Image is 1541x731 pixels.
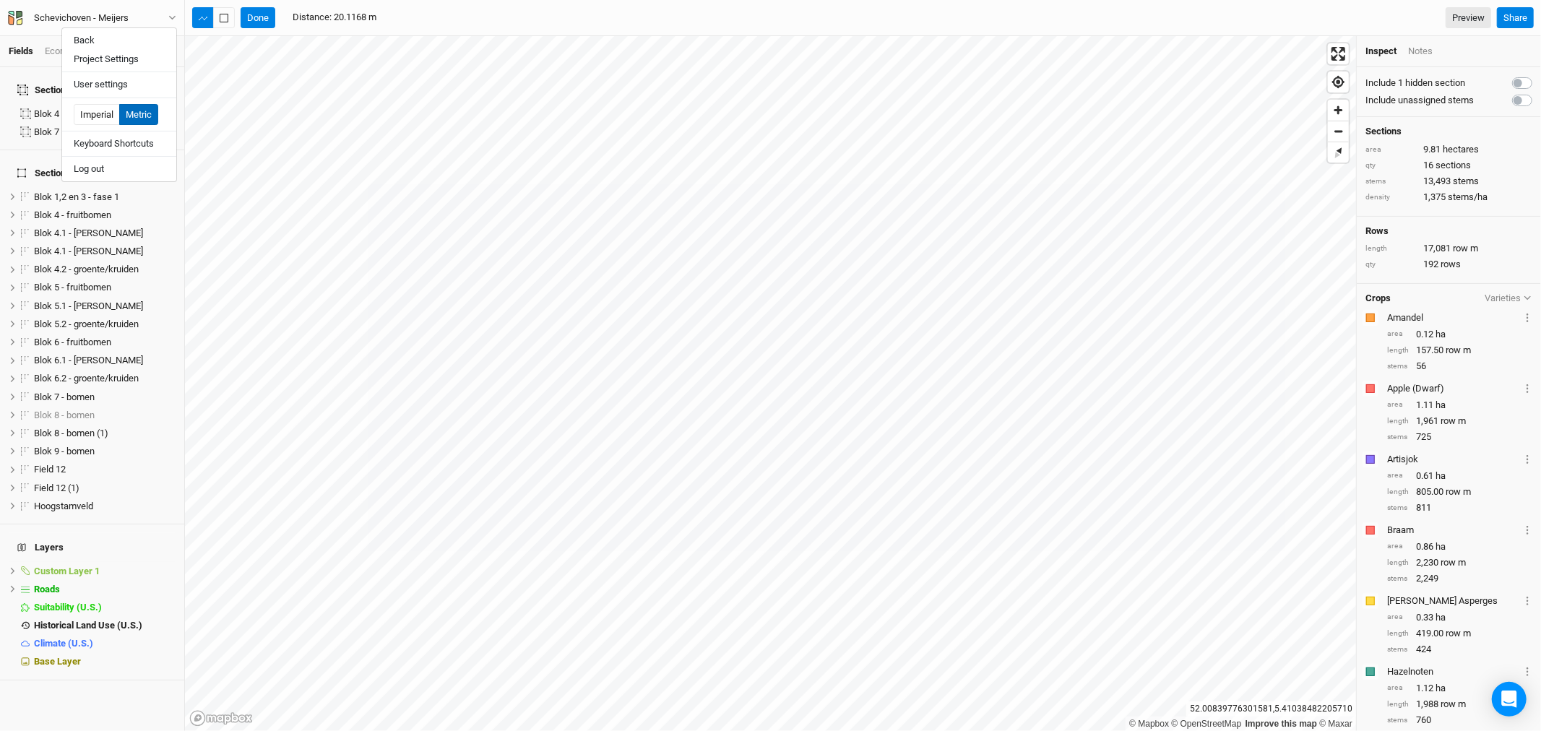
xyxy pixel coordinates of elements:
[1441,556,1466,569] span: row m
[1441,415,1466,428] span: row m
[34,584,60,594] span: Roads
[1387,345,1409,356] div: length
[1246,719,1317,729] a: Improve this map
[1365,242,1532,255] div: 17,081
[62,31,176,50] button: Back
[34,501,176,512] div: Hoogstamveld
[9,46,33,56] a: Fields
[34,428,108,438] span: Blok 8 - bomen (1)
[1453,175,1479,188] span: stems
[213,7,235,29] button: Shortcut: 2
[241,7,275,29] button: Done
[34,246,143,256] span: Blok 4.1 - [PERSON_NAME]
[1324,138,1353,166] span: Reset bearing to north
[45,45,90,58] div: Economics
[34,209,111,220] span: Blok 4 - fruitbomen
[34,464,176,475] div: Field 12
[1436,399,1446,412] span: ha
[1328,121,1349,142] button: Zoom out
[1387,416,1409,427] div: length
[1446,627,1471,640] span: row m
[34,501,93,511] span: Hoogstamveld
[1387,572,1532,585] div: 2,249
[34,428,176,439] div: Blok 8 - bomen (1)
[1436,470,1446,483] span: ha
[1365,176,1416,187] div: stems
[1387,399,1409,410] div: area
[1387,360,1532,373] div: 56
[1365,159,1532,172] div: 16
[1328,72,1349,92] span: Find my location
[34,392,95,402] span: Blok 7 - bomen
[1387,399,1532,412] div: 1.11
[34,11,129,25] div: Schevichoven - Meijers
[62,75,176,94] button: User settings
[1365,144,1416,155] div: area
[34,410,176,421] div: Blok 8 - bomen
[1387,503,1409,514] div: stems
[1387,643,1532,656] div: 424
[1365,143,1532,156] div: 9.81
[34,355,143,365] span: Blok 6.1 - [PERSON_NAME]
[1387,487,1409,498] div: length
[1387,361,1409,372] div: stems
[1365,192,1416,203] div: density
[1387,453,1520,466] div: Artisjok
[1387,329,1409,339] div: area
[1387,470,1532,483] div: 0.61
[17,85,98,96] div: Section Groups
[1492,682,1527,717] div: Open Intercom Messenger
[34,337,111,347] span: Blok 6 - fruitbomen
[7,10,177,26] button: Schevichoven - Meijers
[1387,328,1532,341] div: 0.12
[1387,524,1520,537] div: Braam
[1387,644,1409,655] div: stems
[1328,142,1349,163] button: Reset bearing to north
[1387,665,1520,678] div: Hazelnoten
[34,602,102,613] span: Suitability (U.S.)
[1387,611,1532,624] div: 0.33
[17,168,71,179] span: Sections
[1523,522,1532,538] button: Crop Usage
[34,410,95,420] span: Blok 8 - bomen
[1523,592,1532,609] button: Crop Usage
[1436,682,1446,695] span: ha
[1172,719,1242,729] a: OpenStreetMap
[1328,100,1349,121] button: Zoom in
[1387,556,1532,569] div: 2,230
[34,337,176,348] div: Blok 6 - fruitbomen
[34,373,139,384] span: Blok 6.2 - groente/kruiden
[1484,293,1532,303] button: Varieties
[1387,574,1409,584] div: stems
[34,300,176,312] div: Blok 5.1 - bessen
[34,620,176,631] div: Historical Land Use (U.S.)
[34,656,176,667] div: Base Layer
[1365,94,1474,107] label: Include unassigned stems
[1365,243,1416,254] div: length
[34,282,111,293] span: Blok 5 - fruitbomen
[1365,293,1391,304] h4: Crops
[1387,698,1532,711] div: 1,988
[74,104,120,126] button: Imperial
[34,282,176,293] div: Blok 5 - fruitbomen
[189,710,253,727] a: Mapbox logo
[293,11,376,24] div: Distance : 20.1168 m
[34,483,79,493] span: Field 12 (1)
[62,50,176,69] button: Project Settings
[1365,225,1532,237] h4: Rows
[1365,160,1416,171] div: qty
[1497,7,1534,29] button: Share
[119,104,158,126] button: Metric
[34,620,142,631] span: Historical Land Use (U.S.)
[34,319,139,329] span: Blok 5.2 - groente/kruiden
[1436,159,1471,172] span: sections
[1436,328,1446,341] span: ha
[1387,415,1532,428] div: 1,961
[1453,242,1478,255] span: row m
[1436,611,1446,624] span: ha
[1387,558,1409,568] div: length
[34,483,176,494] div: Field 12 (1)
[1365,77,1465,90] label: Include 1 hidden section
[34,566,100,576] span: Custom Layer 1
